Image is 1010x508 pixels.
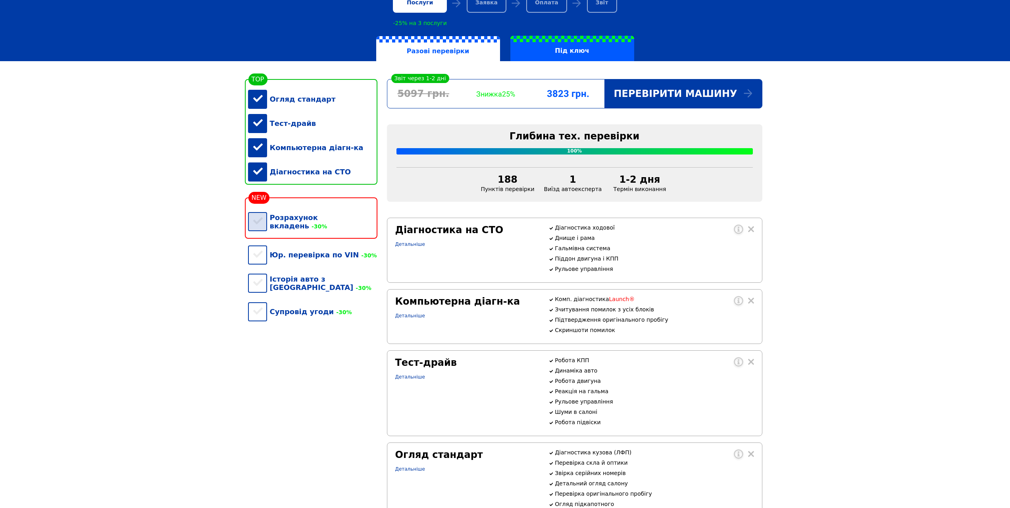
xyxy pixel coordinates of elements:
[544,174,602,185] div: 1
[248,111,377,135] div: Тест-драйв
[555,409,754,415] p: Шуми в салоні
[555,224,754,231] p: Діагностика ходової
[396,131,753,142] div: Глибина тех. перевірки
[555,460,754,466] p: Перевірка скла й оптики
[248,243,377,267] div: Юр. перевірка по VIN
[248,160,377,184] div: Діагностика на СТО
[555,317,754,323] p: Підтвердження оригінального пробігу
[387,88,460,99] div: 5097 грн.
[395,357,539,368] div: Тест-драйв
[555,378,754,384] p: Робота двигуна
[555,501,754,507] p: Огляд підкапотного
[395,466,425,472] a: Детальніше
[555,470,754,476] p: Звірка серійних номерів
[555,235,754,241] p: Днище і рама
[604,79,762,108] div: Перевірити машину
[555,255,754,262] p: Піддон двигуна і КПП
[510,36,634,61] label: Під ключ
[609,296,635,302] span: Launch®
[309,223,327,230] span: -30%
[539,174,607,192] div: Виїзд автоексперта
[555,357,754,363] p: Робота КПП
[555,419,754,425] p: Робота підвіски
[395,313,425,319] a: Детальніше
[555,449,754,456] p: Діагностика кузова (ЛФП)
[502,90,515,98] span: 25%
[555,306,754,313] p: Зчитування помилок з усіх блоків
[555,480,754,487] p: Детальний огляд салону
[555,266,754,272] p: Рульове управління
[555,398,754,405] p: Рульове управління
[555,388,754,394] p: Реакція на гальма
[359,252,377,259] span: -30%
[505,36,639,61] a: Під ключ
[376,36,500,62] label: Разові перевірки
[248,87,377,111] div: Огляд стандарт
[396,148,753,155] div: 100%
[555,245,754,251] p: Гальмівна система
[555,327,754,333] p: Скриншоти помилок
[481,174,535,185] div: 188
[395,296,539,307] div: Компьютерна діагн-ка
[248,135,377,160] div: Компьютерна діагн-ка
[532,88,604,99] div: 3823 грн.
[611,174,668,185] div: 1-2 дня
[393,20,446,26] div: -25% на 3 послуги
[395,224,539,236] div: Діагностика на СТО
[555,296,754,302] p: Комп. діагностика
[395,374,425,380] a: Детальніше
[606,174,673,192] div: Термін виконання
[476,174,539,192] div: Пунктів перевірки
[248,205,377,238] div: Розрахунок вкладень
[555,367,754,374] p: Динаміка авто
[248,299,377,324] div: Супровід угоди
[555,491,754,497] p: Перевірка оригінального пробігу
[395,241,425,247] a: Детальніше
[248,267,377,299] div: Історія авто з [GEOGRAPHIC_DATA]
[460,90,532,98] div: Знижка
[334,309,352,315] span: -30%
[395,449,539,460] div: Огляд стандарт
[353,285,371,291] span: -30%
